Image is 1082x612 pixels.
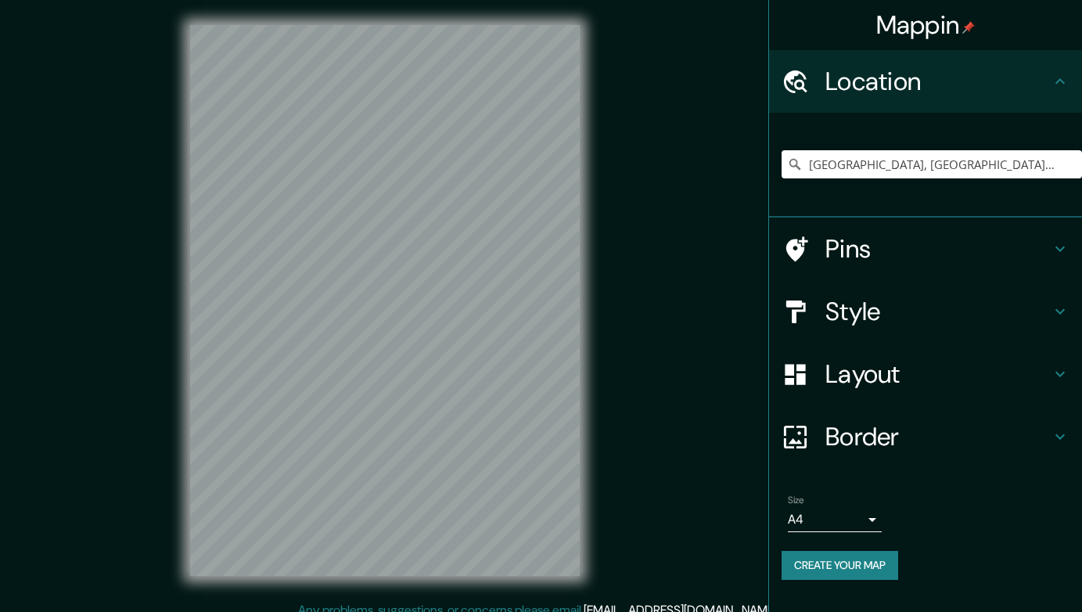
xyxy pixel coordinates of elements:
[788,507,882,532] div: A4
[769,280,1082,343] div: Style
[769,343,1082,405] div: Layout
[769,218,1082,280] div: Pins
[190,25,580,576] canvas: Map
[825,421,1051,452] h4: Border
[825,233,1051,265] h4: Pins
[788,494,804,507] label: Size
[825,296,1051,327] h4: Style
[943,551,1065,595] iframe: Help widget launcher
[769,405,1082,468] div: Border
[876,9,976,41] h4: Mappin
[769,50,1082,113] div: Location
[782,150,1082,178] input: Pick your city or area
[962,21,975,34] img: pin-icon.png
[825,358,1051,390] h4: Layout
[825,66,1051,97] h4: Location
[782,551,898,580] button: Create your map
